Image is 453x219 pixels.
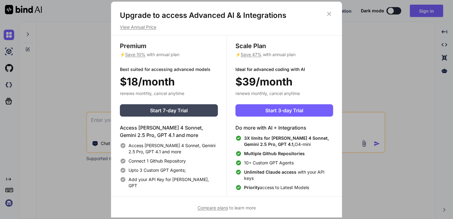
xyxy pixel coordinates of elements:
[235,52,333,58] p: ⚡ with annual plan
[235,74,292,89] span: $39/month
[120,24,333,30] p: View Annual Price
[235,104,333,117] button: Start 3-day Trial
[120,74,175,89] span: $18/month
[129,167,186,173] span: Upto 3 Custom GPT Agents;
[244,160,294,166] span: 10+ Custom GPT Agents
[120,104,218,117] button: Start 7-day Trial
[244,135,329,147] span: 3X limits for [PERSON_NAME] 4 Sonnet, Gemini 2.5 Pro, GPT 4.1,
[150,107,188,114] span: Start 7-day Trial
[120,66,218,72] p: Best suited for accessing advanced models
[125,52,145,57] span: Save 10%
[120,42,218,50] h3: Premium
[120,52,218,58] p: ⚡ with annual plan
[241,52,262,57] span: Save 47%
[198,205,228,210] span: Compare plans
[235,66,333,72] p: Ideal for advanced coding with AI
[244,185,260,190] span: Priority
[265,107,303,114] span: Start 3-day Trial
[129,176,218,189] span: Add your API Key for [PERSON_NAME], GPT
[235,42,333,50] h3: Scale Plan
[120,91,184,96] span: renews monthly, cancel anytime
[244,169,298,175] span: Unlimited Claude access
[198,205,256,210] span: to learn more
[244,151,305,156] span: Multiple Github Repositories
[244,169,333,181] span: with your API keys
[120,124,218,139] h4: Access [PERSON_NAME] 4 Sonnet, Gemini 2.5 Pro, GPT 4.1 and more
[120,10,333,20] h1: Upgrade to access Advanced AI & Integrations
[235,124,333,131] h4: Do more with AI + Integrations
[244,184,309,191] span: access to Latest Models
[129,143,218,155] span: Access [PERSON_NAME] 4 Sonnet, Gemini 2.5 Pro, GPT 4.1 and more
[129,158,186,164] span: Connect 1 Github Repository
[235,91,300,96] span: renews monthly, cancel anytime
[244,135,333,147] span: O4-mini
